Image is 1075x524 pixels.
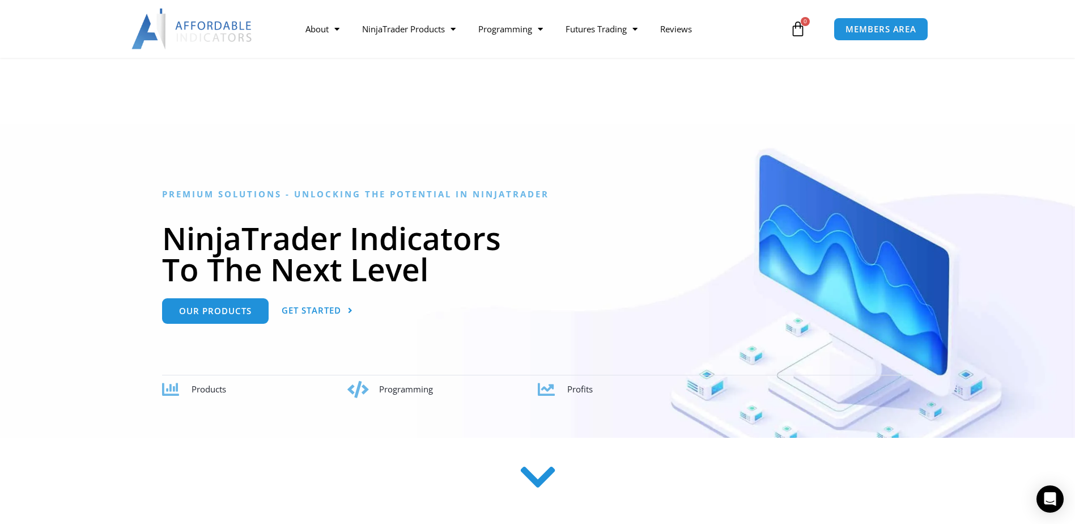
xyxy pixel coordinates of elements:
[162,189,913,200] h6: Premium Solutions - Unlocking the Potential in NinjaTrader
[162,298,269,324] a: Our Products
[554,16,649,42] a: Futures Trading
[192,383,226,395] span: Products
[294,16,351,42] a: About
[773,12,823,45] a: 0
[294,16,787,42] nav: Menu
[162,222,913,285] h1: NinjaTrader Indicators To The Next Level
[131,9,253,49] img: LogoAI | Affordable Indicators – NinjaTrader
[801,17,810,26] span: 0
[1036,485,1064,513] div: Open Intercom Messenger
[845,25,916,33] span: MEMBERS AREA
[179,307,252,315] span: Our Products
[649,16,703,42] a: Reviews
[467,16,554,42] a: Programming
[282,298,353,324] a: Get Started
[567,383,593,395] span: Profits
[351,16,467,42] a: NinjaTrader Products
[834,18,928,41] a: MEMBERS AREA
[282,306,341,315] span: Get Started
[379,383,433,395] span: Programming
